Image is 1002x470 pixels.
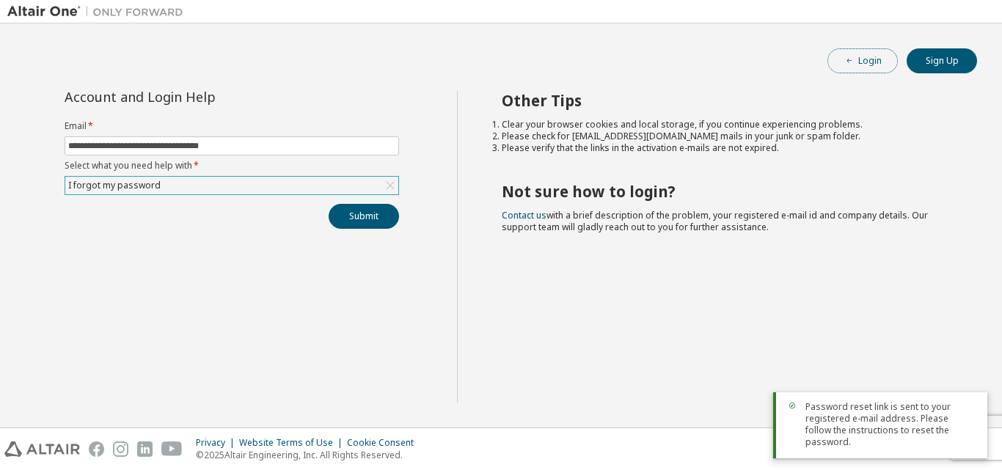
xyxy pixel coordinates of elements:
h2: Not sure how to login? [502,182,951,201]
div: Privacy [196,437,239,449]
label: Email [65,120,399,132]
div: Cookie Consent [347,437,423,449]
span: Password reset link is sent to your registered e-mail address. Please follow the instructions to ... [805,401,976,448]
div: I forgot my password [66,177,163,194]
button: Submit [329,204,399,229]
img: Altair One [7,4,191,19]
span: with a brief description of the problem, your registered e-mail id and company details. Our suppo... [502,209,928,233]
h2: Other Tips [502,91,951,110]
button: Sign Up [907,48,977,73]
button: Login [827,48,898,73]
li: Clear your browser cookies and local storage, if you continue experiencing problems. [502,119,951,131]
img: youtube.svg [161,441,183,457]
a: Contact us [502,209,546,221]
label: Select what you need help with [65,160,399,172]
div: Website Terms of Use [239,437,347,449]
li: Please check for [EMAIL_ADDRESS][DOMAIN_NAME] mails in your junk or spam folder. [502,131,951,142]
div: I forgot my password [65,177,398,194]
img: altair_logo.svg [4,441,80,457]
img: linkedin.svg [137,441,153,457]
img: instagram.svg [113,441,128,457]
li: Please verify that the links in the activation e-mails are not expired. [502,142,951,154]
div: Account and Login Help [65,91,332,103]
img: facebook.svg [89,441,104,457]
p: © 2025 Altair Engineering, Inc. All Rights Reserved. [196,449,423,461]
